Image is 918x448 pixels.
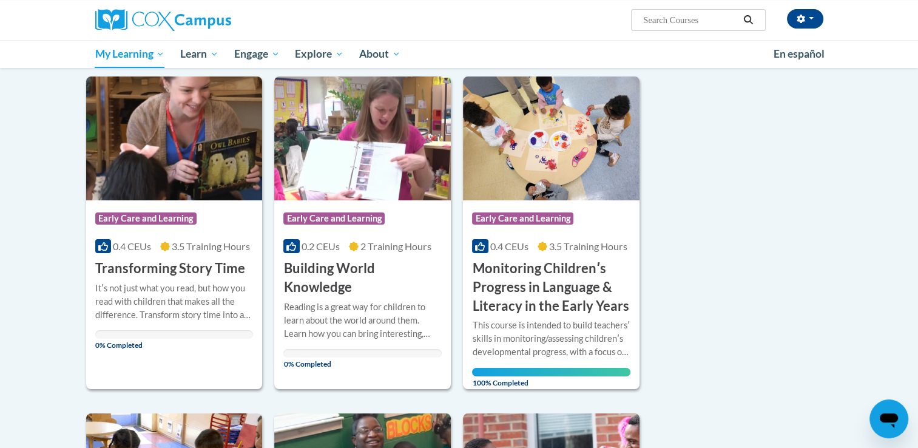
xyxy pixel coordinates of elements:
[360,240,431,252] span: 2 Training Hours
[287,40,351,68] a: Explore
[77,40,842,68] div: Main menu
[274,76,451,200] img: Course Logo
[274,76,451,389] a: Course LogoEarly Care and Learning0.2 CEUs2 Training Hours Building World KnowledgeReading is a g...
[283,259,442,297] h3: Building World Knowledge
[172,40,226,68] a: Learn
[87,40,173,68] a: My Learning
[172,240,250,252] span: 3.5 Training Hours
[359,47,400,61] span: About
[642,13,739,27] input: Search Courses
[95,9,326,31] a: Cox Campus
[490,240,528,252] span: 0.4 CEUs
[463,76,640,200] img: Course Logo
[472,368,630,376] div: Your progress
[86,76,263,389] a: Course LogoEarly Care and Learning0.4 CEUs3.5 Training Hours Transforming Story TimeItʹs not just...
[234,47,280,61] span: Engage
[226,40,288,68] a: Engage
[283,212,385,225] span: Early Care and Learning
[787,9,823,29] button: Account Settings
[95,282,254,322] div: Itʹs not just what you read, but how you read with children that makes all the difference. Transf...
[95,212,197,225] span: Early Care and Learning
[472,212,573,225] span: Early Care and Learning
[766,41,832,67] a: En español
[463,76,640,389] a: Course LogoEarly Care and Learning0.4 CEUs3.5 Training Hours Monitoring Childrenʹs Progress in La...
[86,76,263,200] img: Course Logo
[302,240,340,252] span: 0.2 CEUs
[869,399,908,438] iframe: Button to launch messaging window
[95,47,164,61] span: My Learning
[739,13,757,27] button: Search
[113,240,151,252] span: 0.4 CEUs
[95,9,231,31] img: Cox Campus
[283,300,442,341] div: Reading is a great way for children to learn about the world around them. Learn how you can bring...
[774,47,825,60] span: En español
[351,40,408,68] a: About
[295,47,343,61] span: Explore
[549,240,627,252] span: 3.5 Training Hours
[472,259,630,315] h3: Monitoring Childrenʹs Progress in Language & Literacy in the Early Years
[180,47,218,61] span: Learn
[95,259,245,278] h3: Transforming Story Time
[472,319,630,359] div: This course is intended to build teachersʹ skills in monitoring/assessing childrenʹs developmenta...
[472,368,630,387] span: 100% Completed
